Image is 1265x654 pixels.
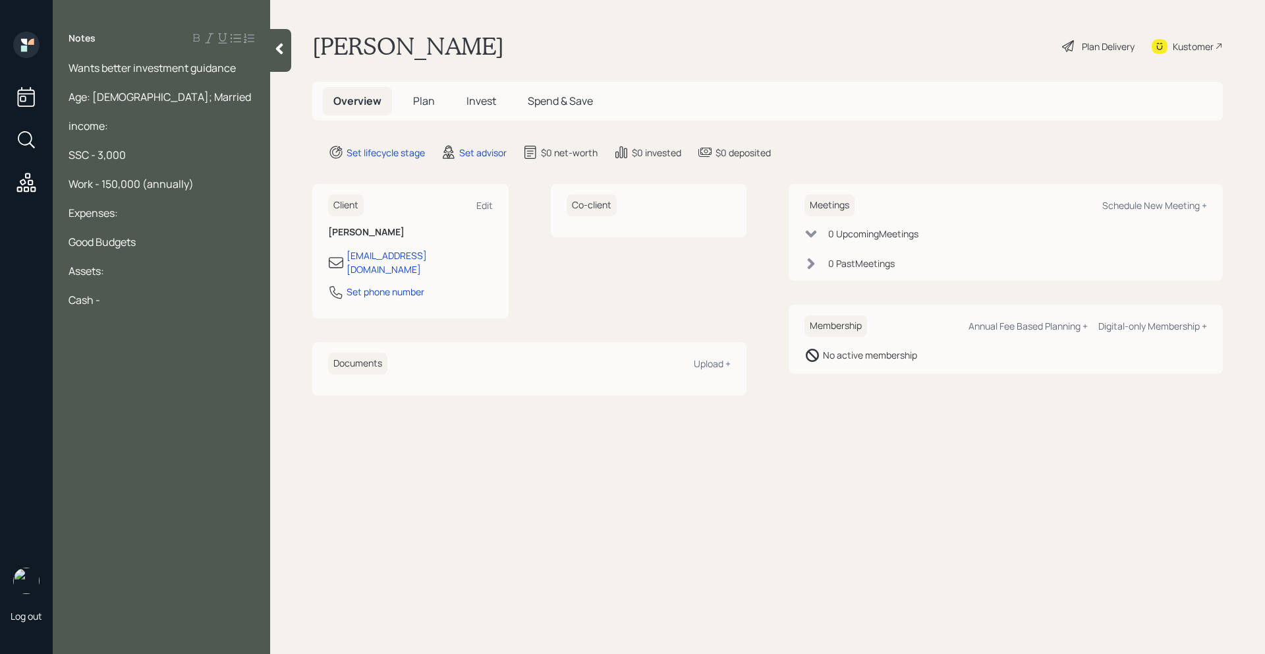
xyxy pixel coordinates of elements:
div: Log out [11,610,42,622]
h6: Meetings [804,194,855,216]
div: Edit [476,199,493,212]
div: Schedule New Meeting + [1102,199,1207,212]
div: Plan Delivery [1082,40,1135,53]
div: Digital-only Membership + [1098,320,1207,332]
span: Plan [413,94,435,108]
div: $0 deposited [716,146,771,160]
h6: Membership [804,315,867,337]
span: Overview [333,94,381,108]
div: No active membership [823,348,917,362]
span: Expenses: [69,206,118,220]
div: Kustomer [1173,40,1214,53]
div: [EMAIL_ADDRESS][DOMAIN_NAME] [347,249,493,276]
div: Upload + [694,357,731,370]
div: 0 Upcoming Meeting s [828,227,918,241]
span: SSC - 3,000 [69,148,126,162]
span: Assets: [69,264,104,278]
div: Set phone number [347,285,424,299]
div: Set lifecycle stage [347,146,425,160]
span: Cash - [69,293,100,307]
div: Annual Fee Based Planning + [969,320,1088,332]
span: income: [69,119,108,133]
span: Age: [DEMOGRAPHIC_DATA]; Married [69,90,251,104]
div: 0 Past Meeting s [828,256,895,270]
h6: Co-client [567,194,617,216]
span: Wants better investment guidance [69,61,236,75]
h6: Client [328,194,364,216]
h6: Documents [328,353,387,374]
div: Set advisor [459,146,507,160]
span: Invest [466,94,496,108]
span: Work - 150,000 (annually) [69,177,194,191]
label: Notes [69,32,96,45]
div: $0 net-worth [541,146,598,160]
h1: [PERSON_NAME] [312,32,504,61]
img: retirable_logo.png [13,568,40,594]
span: Spend & Save [528,94,593,108]
span: Good Budgets [69,235,136,249]
div: $0 invested [632,146,681,160]
h6: [PERSON_NAME] [328,227,493,238]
